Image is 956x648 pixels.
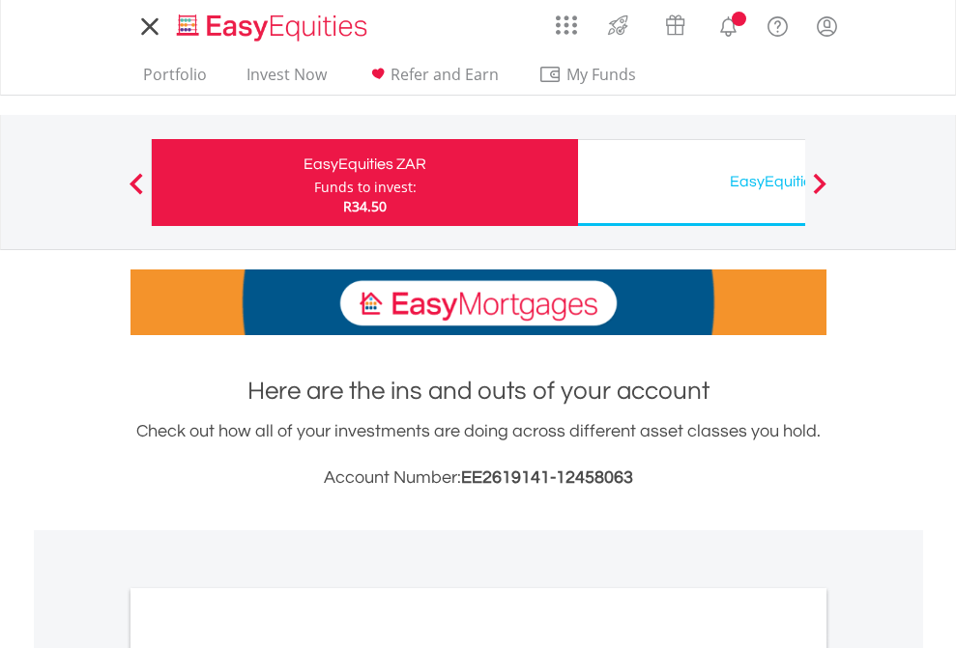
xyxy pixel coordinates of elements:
img: EasyMortage Promotion Banner [130,269,826,335]
img: EasyEquities_Logo.png [173,12,375,43]
span: R34.50 [343,197,387,215]
a: Invest Now [239,65,334,95]
button: Previous [117,183,156,202]
div: Check out how all of your investments are doing across different asset classes you hold. [130,418,826,492]
button: Next [800,183,839,202]
div: Funds to invest: [314,178,417,197]
a: AppsGrid [543,5,590,36]
a: Refer and Earn [359,65,507,95]
a: Portfolio [135,65,215,95]
h3: Account Number: [130,465,826,492]
a: Vouchers [647,5,704,41]
div: EasyEquities ZAR [163,151,566,178]
a: Notifications [704,5,753,43]
span: EE2619141-12458063 [461,468,633,487]
a: My Profile [802,5,852,47]
a: Home page [169,5,375,43]
img: grid-menu-icon.svg [556,14,577,36]
span: Refer and Earn [391,64,499,85]
img: vouchers-v2.svg [659,10,691,41]
img: thrive-v2.svg [602,10,634,41]
span: My Funds [538,62,665,87]
h1: Here are the ins and outs of your account [130,374,826,409]
a: FAQ's and Support [753,5,802,43]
